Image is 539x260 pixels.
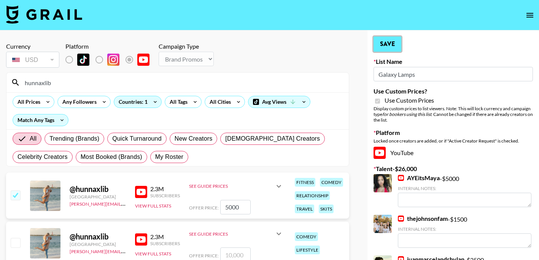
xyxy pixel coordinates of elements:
[220,200,251,214] input: 10,000
[165,96,189,108] div: All Tags
[49,134,99,143] span: Trending (Brands)
[382,111,431,117] em: for bookers using this list
[374,106,533,123] div: Display custom prices to list viewers. Note: This will lock currency and campaign type . Cannot b...
[398,185,531,191] div: Internal Notes:
[13,114,68,126] div: Match Any Tags
[114,96,161,108] div: Countries: 1
[175,134,213,143] span: New Creators
[8,53,58,67] div: USD
[81,152,142,162] span: Most Booked (Brands)
[374,87,533,95] label: Use Custom Prices?
[398,174,440,182] a: AYEitsMaya
[70,194,126,200] div: [GEOGRAPHIC_DATA]
[70,232,126,241] div: @ hunnaxlib
[374,147,386,159] img: YouTube
[189,205,219,211] span: Offer Price:
[150,193,180,198] div: Subscribers
[150,233,180,241] div: 2.3M
[320,178,343,187] div: comedy
[70,200,182,207] a: [PERSON_NAME][EMAIL_ADDRESS][DOMAIN_NAME]
[398,174,531,207] div: - $ 5000
[155,152,183,162] span: My Roster
[135,203,171,209] button: View Full Stats
[6,50,59,69] div: Currency is locked to USD
[398,216,404,222] img: YouTube
[522,8,537,23] button: open drawer
[135,251,171,257] button: View Full Stats
[295,246,320,254] div: lifestyle
[13,96,42,108] div: All Prices
[6,43,59,50] div: Currency
[135,186,147,198] img: YouTube
[374,36,401,52] button: Save
[295,205,314,213] div: travel
[112,134,162,143] span: Quick Turnaround
[150,241,180,246] div: Subscribers
[107,54,119,66] img: Instagram
[295,232,318,241] div: comedy
[374,138,533,144] div: Locked once creators are added, or if "Active Creator Request" is checked.
[30,134,37,143] span: All
[398,215,531,248] div: - $ 1500
[205,96,232,108] div: All Cities
[319,205,334,213] div: skits
[137,54,149,66] img: YouTube
[398,215,448,222] a: thejohnsonfam
[374,165,533,173] label: Talent - $ 26,000
[385,97,434,104] span: Use Custom Prices
[189,183,274,189] div: See Guide Prices
[65,43,156,50] div: Platform
[189,225,283,243] div: See Guide Prices
[189,177,283,195] div: See Guide Prices
[20,76,344,89] input: Search by User Name
[70,184,126,194] div: @ hunnaxlib
[374,129,533,136] label: Platform
[398,226,531,232] div: Internal Notes:
[225,134,320,143] span: [DEMOGRAPHIC_DATA] Creators
[17,152,68,162] span: Celebrity Creators
[295,191,330,200] div: relationship
[6,5,82,24] img: Grail Talent
[248,96,310,108] div: Avg Views
[58,96,98,108] div: Any Followers
[189,231,274,237] div: See Guide Prices
[77,54,89,66] img: TikTok
[65,52,156,68] div: List locked to YouTube.
[374,147,533,159] div: YouTube
[135,233,147,246] img: YouTube
[295,178,315,187] div: fitness
[70,241,126,247] div: [GEOGRAPHIC_DATA]
[189,253,219,258] span: Offer Price:
[398,175,404,181] img: YouTube
[159,43,214,50] div: Campaign Type
[150,185,180,193] div: 2.3M
[374,58,533,65] label: List Name
[70,247,182,254] a: [PERSON_NAME][EMAIL_ADDRESS][DOMAIN_NAME]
